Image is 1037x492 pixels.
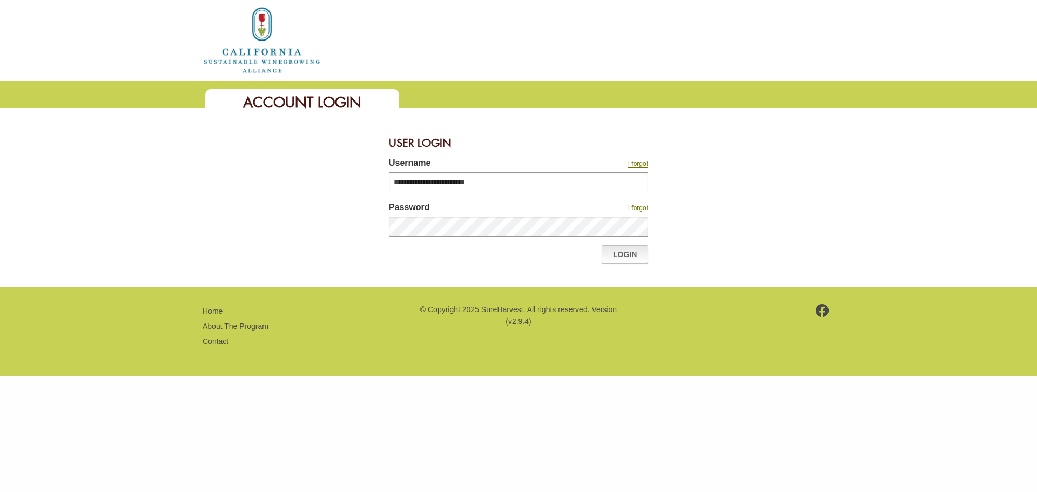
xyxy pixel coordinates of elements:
label: Username [389,157,556,172]
img: footer-facebook.png [816,304,829,317]
span: Account Login [243,93,361,112]
a: About The Program [203,322,268,331]
a: I forgot [628,204,648,212]
a: Home [203,35,321,44]
a: Home [203,307,223,315]
a: Login [602,245,648,264]
div: User Login [389,130,648,157]
a: Contact [203,337,228,346]
keeper-lock: Open Keeper Popup [631,176,644,189]
label: Password [389,201,556,217]
a: I forgot [628,160,648,168]
p: © Copyright 2025 SureHarvest. All rights reserved. Version (v2.9.4) [419,304,618,328]
img: logo_cswa2x.png [203,5,321,75]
